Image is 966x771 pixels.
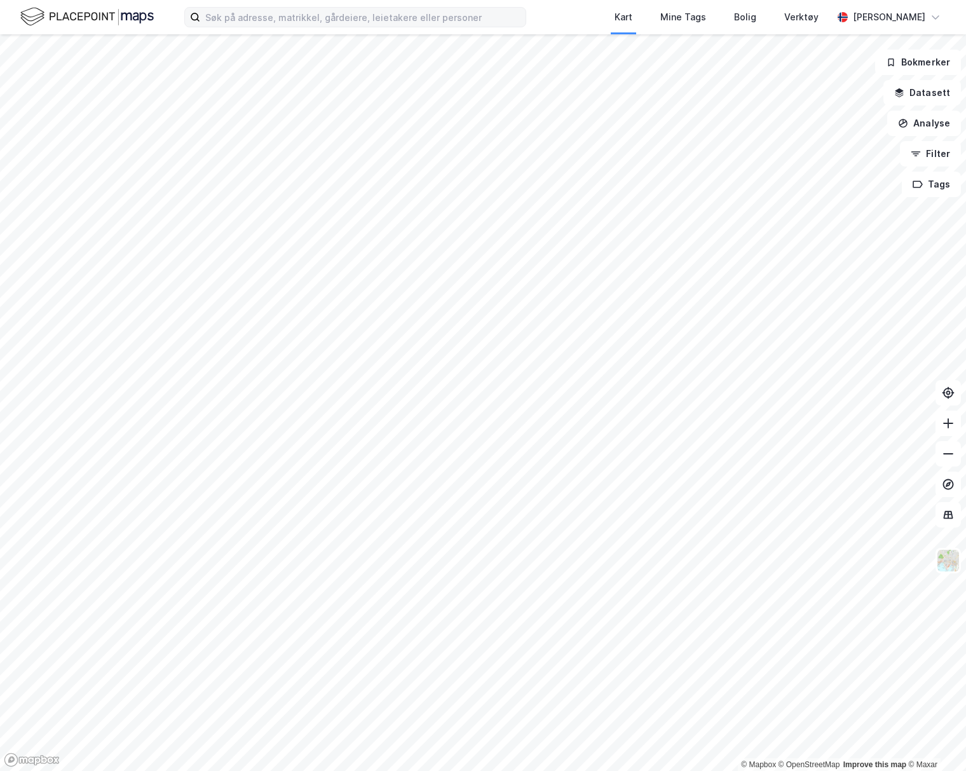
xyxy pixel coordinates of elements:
[784,10,819,25] div: Verktøy
[902,710,966,771] iframe: Chat Widget
[853,10,925,25] div: [PERSON_NAME]
[734,10,756,25] div: Bolig
[615,10,632,25] div: Kart
[20,6,154,28] img: logo.f888ab2527a4732fd821a326f86c7f29.svg
[660,10,706,25] div: Mine Tags
[200,8,526,27] input: Søk på adresse, matrikkel, gårdeiere, leietakere eller personer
